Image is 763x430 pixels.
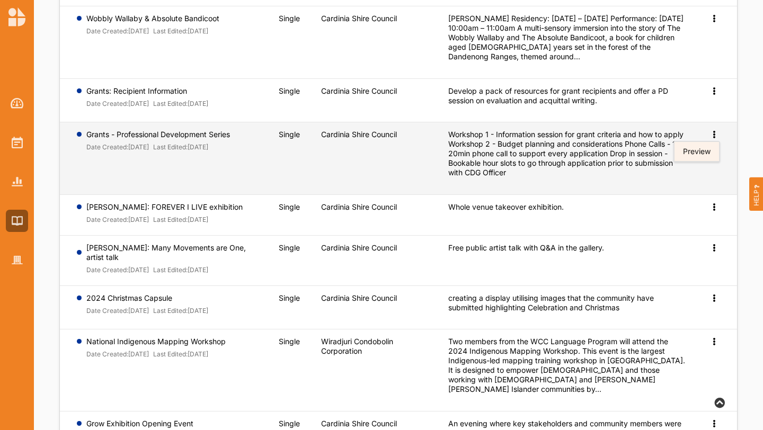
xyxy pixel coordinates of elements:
label: Last Edited: [153,27,188,35]
div: Two members from the WCC Language Program will attend the 2024 Indigenous Mapping Workshop. This ... [448,337,687,394]
font: [DATE] [128,266,149,274]
img: Reports [12,177,23,186]
div: Whole venue takeover exhibition. [448,202,687,212]
span: Preview [683,147,711,156]
label: Date Created: [86,216,128,224]
label: Date Created: [86,350,128,359]
label: Last Edited: [153,100,188,108]
span: Single [279,202,300,211]
a: Dashboard [6,92,28,114]
label: National Indigenous Mapping Workshop [86,337,226,346]
span: Single [279,86,300,95]
label: Wiradjuri Condobolin Corporation [321,337,433,356]
font: [DATE] [188,27,208,35]
label: Date Created: [86,307,128,315]
label: [PERSON_NAME]: FOREVER I LIVE exhibition [86,202,243,212]
label: Date Created: [86,143,128,151]
label: Last Edited: [153,350,188,359]
label: 2024 Christmas Capsule [86,293,209,303]
font: [DATE] [188,216,208,223]
label: Cardinia Shire Council [321,293,397,303]
a: Activities [6,131,28,154]
label: Cardinia Shire Council [321,243,397,253]
label: Cardinia Shire Council [321,130,397,139]
img: Organisation [12,256,23,265]
span: Single [279,243,300,252]
label: Last Edited: [153,307,188,315]
label: Last Edited: [153,216,188,224]
label: Wobbly Wallaby & Absolute Bandicoot [86,14,219,23]
span: Single [279,130,300,139]
img: Library [12,216,23,225]
img: Dashboard [11,98,24,109]
span: Single [279,14,300,23]
label: Last Edited: [153,266,188,274]
font: [DATE] [128,307,149,315]
font: [DATE] [188,350,208,358]
label: Cardinia Shire Council [321,419,397,428]
a: Library [6,210,28,232]
span: Single [279,337,300,346]
label: Grants: Recipient Information [86,86,209,96]
font: [DATE] [188,100,208,107]
span: Single [279,293,300,302]
label: Last Edited: [153,143,188,151]
img: logo [8,7,25,26]
font: [DATE] [128,100,149,107]
label: Date Created: [86,266,128,274]
font: [DATE] [128,350,149,358]
a: Reports [6,171,28,193]
label: Grow Exhibition Opening Event [86,419,209,428]
div: [PERSON_NAME] Residency: [DATE] – [DATE] Performance: [DATE] 10:00am – 11:00am A multi-sensory im... [448,14,687,61]
font: [DATE] [188,307,208,315]
label: Date Created: [86,27,128,35]
div: Workshop 1 - Information session for grant criteria and how to apply Workshop 2 - Budget planning... [448,130,687,177]
img: Activities [12,137,23,148]
font: [DATE] [188,143,208,151]
div: creating a display utilising images that the community have submitted highlighting Celebration an... [448,293,687,312]
div: Develop a pack of resources for grant recipients and offer a PD session on evaluation and acquitt... [448,86,687,105]
label: [PERSON_NAME]: Many Movements are One, artist talk [86,243,264,262]
a: Organisation [6,249,28,271]
font: [DATE] [128,143,149,151]
label: Cardinia Shire Council [321,86,397,96]
font: [DATE] [188,266,208,274]
div: Free public artist talk with Q&A in the gallery. [448,243,687,253]
label: Grants - Professional Development Series [86,130,230,139]
label: Date Created: [86,100,128,108]
label: Cardinia Shire Council [321,14,397,23]
font: [DATE] [128,27,149,35]
font: [DATE] [128,216,149,223]
span: Single [279,419,300,428]
label: Cardinia Shire Council [321,202,397,212]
